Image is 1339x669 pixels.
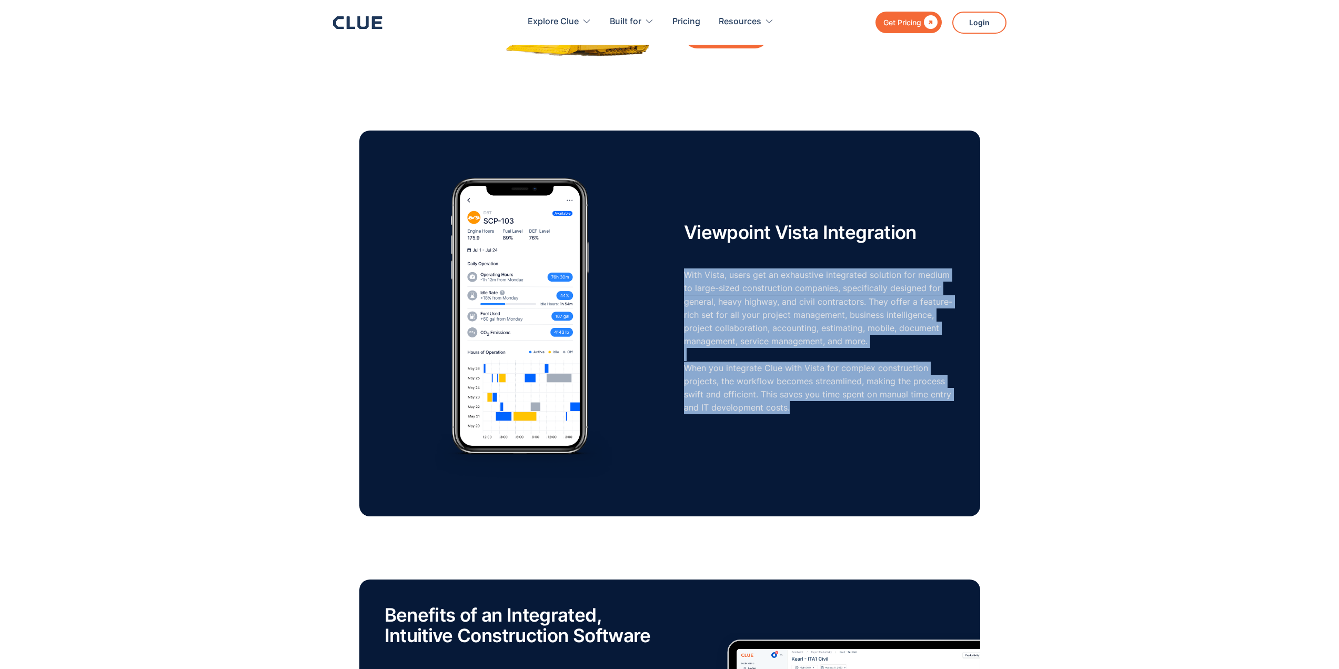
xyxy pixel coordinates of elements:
[719,5,774,38] div: Resources
[883,16,921,29] div: Get Pricing
[684,222,917,243] h2: Viewpoint Vista Integration
[875,12,942,33] a: Get Pricing
[672,5,700,38] a: Pricing
[528,5,591,38] div: Explore Clue
[610,5,654,38] div: Built for
[528,5,579,38] div: Explore Clue
[684,268,955,414] p: With Vista, users get an exhaustive integrated solution for medium to large-sized construction co...
[921,16,938,29] div: 
[952,12,1006,34] a: Login
[610,5,641,38] div: Built for
[385,605,668,645] h2: Benefits of an Integrated, Intuitive Construction Software
[385,156,656,492] img: Equipment tracking dashboard
[719,5,761,38] div: Resources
